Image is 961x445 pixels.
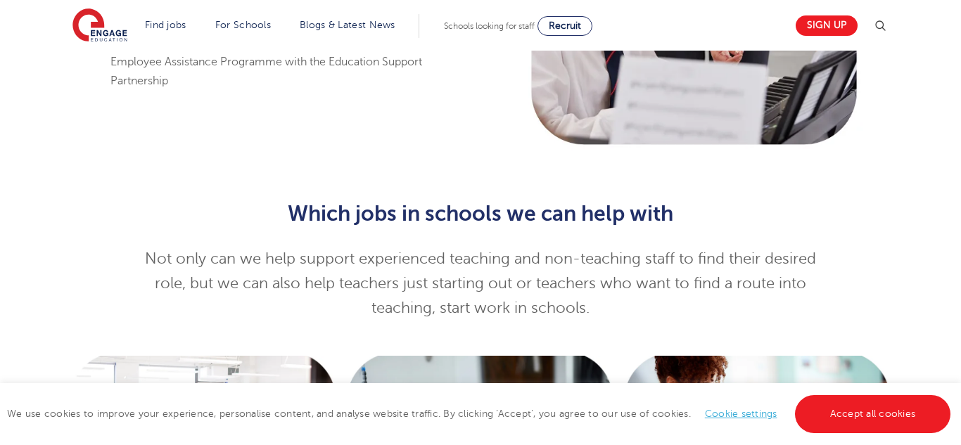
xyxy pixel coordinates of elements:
a: Recruit [537,16,592,36]
a: Cookie settings [705,408,777,419]
a: Find jobs [145,20,186,30]
a: Blogs & Latest News [300,20,395,30]
span: Schools looking for staff [444,21,535,31]
a: Accept all cookies [795,395,951,433]
p: Not only can we help support experienced teaching and non-teaching staff to find their desired ro... [136,247,826,321]
span: Recruit [549,20,581,31]
h2: Which jobs in schools we can help with [136,202,826,226]
a: For Schools [215,20,271,30]
span: We use cookies to improve your experience, personalise content, and analyse website traffic. By c... [7,408,954,419]
a: Sign up [796,15,858,36]
img: Engage Education [72,8,127,44]
li: 24/7 mental health and wellbeing support through our Employee Assistance Programme with the Educa... [110,35,424,91]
